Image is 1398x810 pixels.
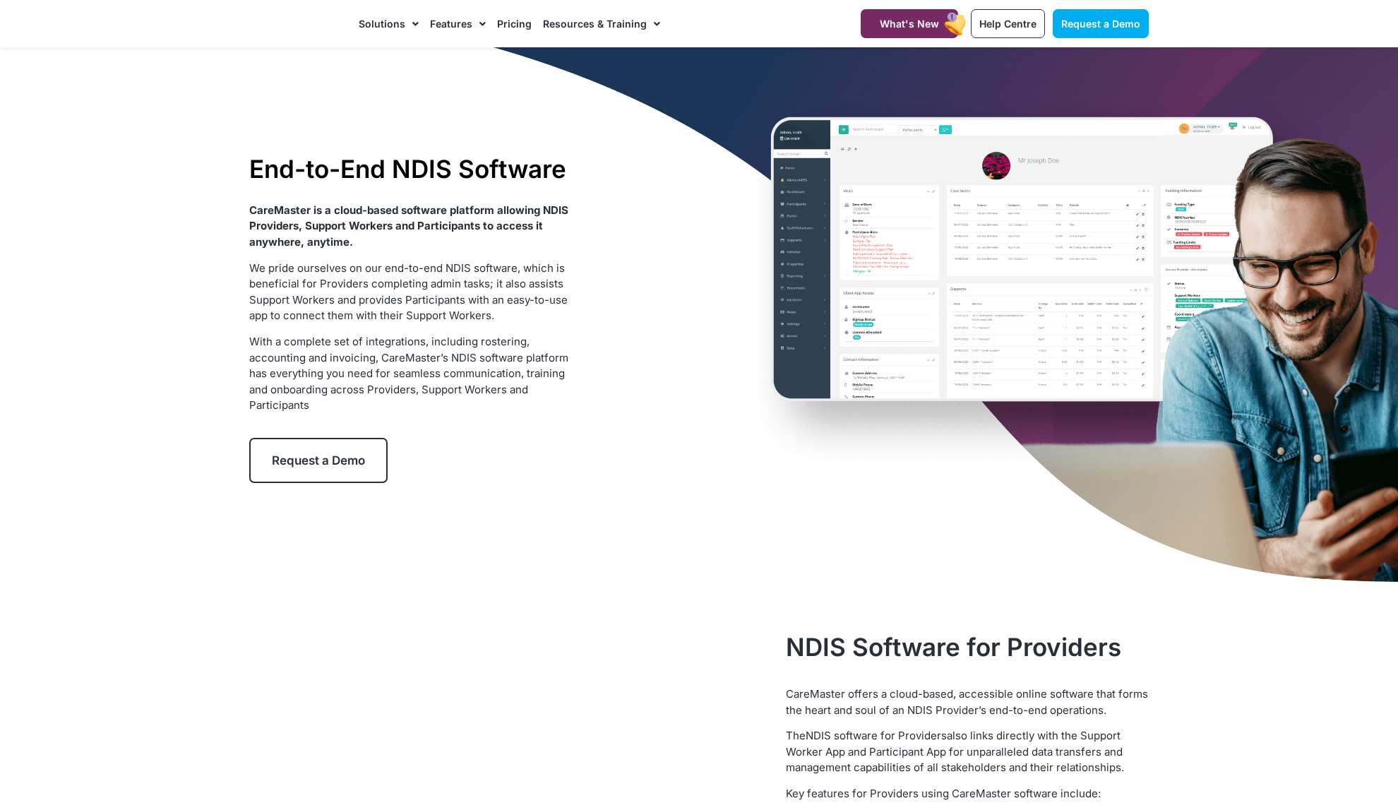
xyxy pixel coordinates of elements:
a: Help Centre [971,9,1045,38]
a: What's New [861,9,958,38]
p: With a complete set of integrations, including rostering, accounting and invoicing, CareMaster’s ... [249,334,573,414]
h1: End-to-End NDIS Software [249,154,573,184]
a: Request a Demo [249,438,388,483]
a: NDIS software for Providers [806,729,947,742]
span: also links directly with the Support Worker App and Participant App for unparalleled data transfe... [786,729,1124,774]
strong: CareMaster is a cloud-based software platform allowing NDIS Providers, Support Workers and Partic... [249,203,568,249]
h2: NDIS Software for Providers [786,632,1149,662]
span: Request a Demo [1061,18,1140,30]
span: The [786,729,806,742]
span: What's New [880,18,939,30]
a: Request a Demo [1053,9,1149,38]
img: CareMaster Logo [249,13,345,35]
span: Key features for Providers using CareMaster software include: [786,787,1101,800]
span: Help Centre [979,18,1036,30]
span: CareMaster offers a cloud-based, accessible online software that forms the heart and soul of an N... [786,687,1148,717]
span: Request a Demo [272,453,365,467]
span: We pride ourselves on our end-to-end NDIS software, which is beneficial for Providers completing ... [249,261,568,323]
